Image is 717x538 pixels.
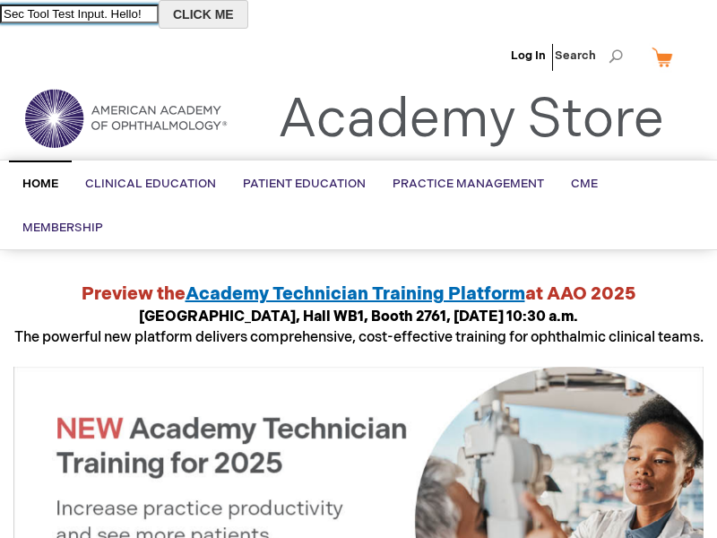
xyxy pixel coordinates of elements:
[278,88,664,152] a: Academy Store
[14,308,704,346] span: The powerful new platform delivers comprehensive, cost-effective training for ophthalmic clinical...
[555,38,623,74] span: Search
[186,283,525,305] a: Academy Technician Training Platform
[22,221,103,235] span: Membership
[22,177,58,191] span: Home
[511,48,546,63] a: Log In
[139,308,578,325] strong: [GEOGRAPHIC_DATA], Hall WB1, Booth 2761, [DATE] 10:30 a.m.
[82,283,636,305] strong: Preview the at AAO 2025
[571,177,598,191] span: CME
